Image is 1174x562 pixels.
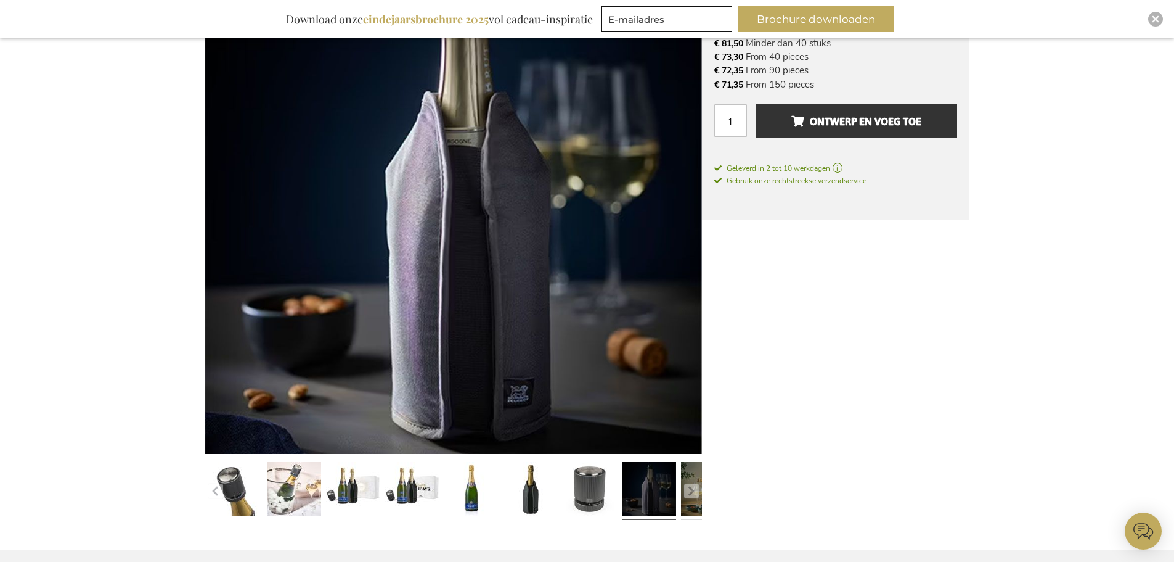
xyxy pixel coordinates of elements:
iframe: belco-activator-frame [1125,513,1162,550]
a: Geleverd in 2 tot 10 werkdagen [714,163,957,174]
a: Peugeot Champagne Pommery Set [681,457,735,525]
a: Peugeot Champagne Pommery Set [563,457,617,525]
a: Peugeot Champagne Pommery Set [444,457,499,525]
li: From 150 pieces [714,78,957,91]
a: Peugeot Champagne Pommery Set [208,457,262,525]
span: € 81,50 [714,38,743,49]
a: Peugeot Champagne Pommery Set [503,457,558,525]
input: E-mailadres [601,6,732,32]
div: Close [1148,12,1163,27]
span: € 73,30 [714,51,743,63]
img: Close [1152,15,1159,23]
button: Brochure downloaden [738,6,894,32]
span: € 71,35 [714,79,743,91]
li: From 40 pieces [714,50,957,64]
li: Minder dan 40 stuks [714,36,957,50]
b: eindejaarsbrochure 2025 [363,12,489,27]
input: Aantal [714,104,747,137]
form: marketing offers and promotions [601,6,736,36]
span: Ontwerp en voeg toe [791,112,921,131]
a: Peugeot Champagne Pommery Set [326,457,380,525]
li: From 90 pieces [714,64,957,77]
span: Gebruik onze rechtstreekse verzendservice [714,176,866,186]
a: Gebruik onze rechtstreekse verzendservice [714,174,866,186]
div: Download onze vol cadeau-inspiratie [280,6,598,32]
button: Ontwerp en voeg toe [756,104,956,138]
a: Peugeot Champagne Pommery Set [385,457,439,525]
a: Peugeot Champagne Pommery Set [267,457,321,525]
a: Peugeot Champagne Pommery Set [622,457,676,525]
span: € 72,35 [714,65,743,76]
